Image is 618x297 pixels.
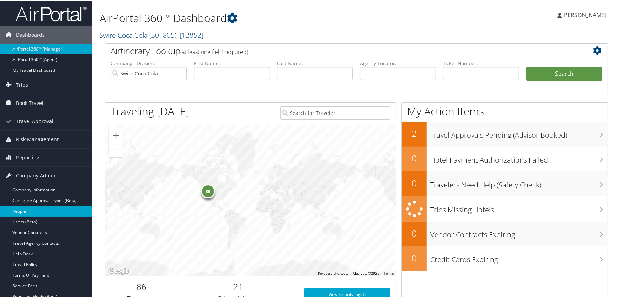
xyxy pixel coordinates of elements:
h2: 2 [402,127,427,139]
span: (at least one field required) [180,47,248,55]
h2: 21 [183,280,293,292]
a: Open this area in Google Maps (opens a new window) [107,266,130,275]
button: Zoom in [109,128,123,142]
h3: Travel Approvals Pending (Advisor Booked) [430,126,608,139]
h3: Trips Missing Hotels [430,201,608,214]
h3: Hotel Payment Authorizations Failed [430,151,608,164]
a: 0Vendor Contracts Expiring [402,221,608,246]
label: Last Name: [277,59,353,66]
a: 0Hotel Payment Authorizations Failed [402,146,608,171]
span: [PERSON_NAME] [562,10,606,18]
img: Google [107,266,130,275]
h1: AirPortal 360™ Dashboard [100,10,442,25]
a: Trips Missing Hotels [402,196,608,221]
button: Zoom out [109,142,123,157]
span: Company Admin [16,166,55,184]
h2: 0 [402,176,427,189]
span: Travel Approval [16,112,53,129]
span: Risk Management [16,130,59,148]
a: 0Travelers Need Help (Safety Check) [402,171,608,196]
h2: Airtinerary Lookup [111,44,560,56]
label: Agency Locator: [360,59,436,66]
span: , [ 12852 ] [176,30,203,39]
span: ( 301805 ) [149,30,176,39]
input: Search for Traveler [280,106,390,119]
label: Company - Division: [111,59,187,66]
span: Dashboards [16,25,45,43]
button: Search [526,66,602,80]
h3: Vendor Contracts Expiring [430,226,608,239]
a: Swire Coca Cola [100,30,203,39]
a: 0Credit Cards Expiring [402,246,608,271]
h1: Traveling [DATE] [111,103,190,118]
a: 2Travel Approvals Pending (Advisor Booked) [402,121,608,146]
h2: 0 [402,251,427,264]
label: First Name: [194,59,270,66]
h2: 0 [402,152,427,164]
h2: 86 [111,280,172,292]
a: Terms (opens in new tab) [384,271,394,275]
span: Trips [16,75,28,93]
h3: Credit Cards Expiring [430,250,608,264]
div: 86 [201,184,215,198]
a: [PERSON_NAME] [557,4,613,25]
span: Reporting [16,148,39,166]
img: airportal-logo.png [16,5,87,21]
span: Map data ©2025 [353,271,379,275]
button: Keyboard shortcuts [318,270,348,275]
label: Ticket Number: [443,59,519,66]
h3: Travelers Need Help (Safety Check) [430,176,608,189]
span: Book Travel [16,94,43,111]
h1: My Action Items [402,103,608,118]
h2: 0 [402,227,427,239]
